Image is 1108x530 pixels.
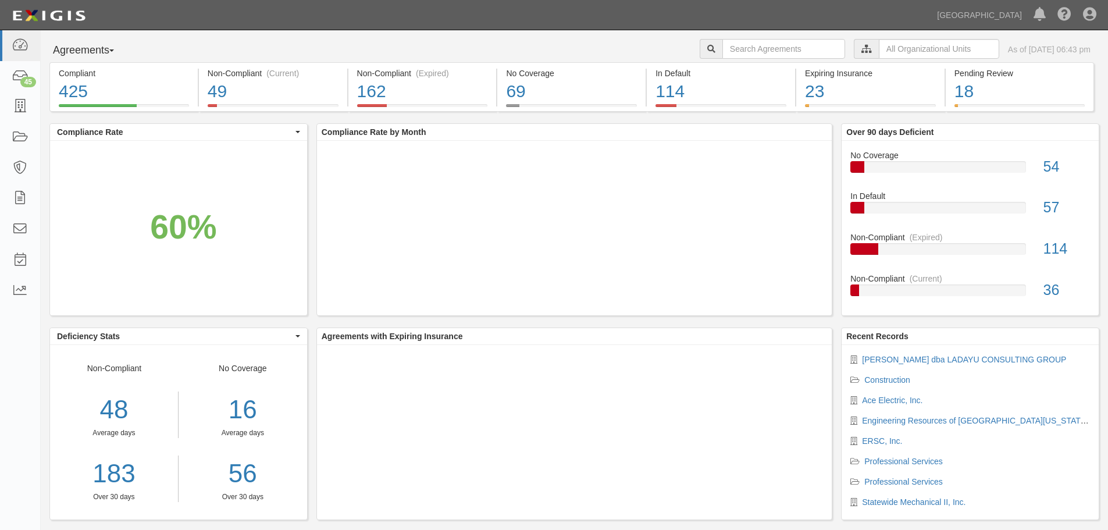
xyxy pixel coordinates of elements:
div: 114 [1035,239,1099,259]
a: Compliant425 [49,104,198,113]
span: Compliance Rate [57,126,293,138]
div: 114 [655,79,786,104]
div: No Coverage [179,362,307,502]
a: Pending Review18 [946,104,1094,113]
div: 69 [506,79,637,104]
div: Compliant [59,67,189,79]
div: Expiring Insurance [805,67,936,79]
a: [GEOGRAPHIC_DATA] [931,3,1028,27]
div: 18 [954,79,1085,104]
div: Average days [50,428,178,438]
div: (Current) [910,273,942,284]
a: Non-Compliant(Current)49 [199,104,347,113]
div: Non-Compliant (Current) [208,67,339,79]
div: Non-Compliant [842,232,1099,243]
button: Deficiency Stats [50,328,307,344]
div: Non-Compliant [842,273,1099,284]
button: Agreements [49,39,137,62]
div: 54 [1035,156,1099,177]
a: Professional Services [864,457,943,466]
div: 36 [1035,280,1099,301]
div: (Expired) [416,67,449,79]
a: Expiring Insurance23 [796,104,945,113]
div: 45 [20,77,36,87]
a: Non-Compliant(Current)36 [850,273,1090,305]
span: Deficiency Stats [57,330,293,342]
div: Non-Compliant [50,362,179,502]
a: In Default57 [850,190,1090,232]
div: Non-Compliant (Expired) [357,67,488,79]
div: No Coverage [506,67,637,79]
b: Compliance Rate by Month [322,127,426,137]
a: Professional Services [864,477,943,486]
a: In Default114 [647,104,795,113]
div: 49 [208,79,339,104]
input: Search Agreements [722,39,845,59]
a: Engineering Resources of [GEOGRAPHIC_DATA][US_STATE], Inc. [862,416,1106,425]
a: Non-Compliant(Expired)162 [348,104,497,113]
img: logo-5460c22ac91f19d4615b14bd174203de0afe785f0fc80cf4dbbc73dc1793850b.png [9,5,89,26]
a: 183 [50,456,178,492]
b: Recent Records [846,332,909,341]
a: ERSC, Inc. [862,436,902,446]
div: In Default [842,190,1099,202]
b: Agreements with Expiring Insurance [322,332,463,341]
i: Help Center - Complianz [1057,8,1071,22]
div: 60% [150,204,216,251]
div: Over 30 days [50,492,178,502]
a: 56 [187,456,298,492]
a: No Coverage69 [497,104,646,113]
div: Pending Review [954,67,1085,79]
button: Compliance Rate [50,124,307,140]
div: 48 [50,392,178,428]
a: Non-Compliant(Expired)114 [850,232,1090,273]
div: 425 [59,79,189,104]
div: (Expired) [910,232,943,243]
div: In Default [655,67,786,79]
div: 57 [1035,197,1099,218]
div: No Coverage [842,150,1099,161]
div: Average days [187,428,298,438]
div: Over 30 days [187,492,298,502]
a: Construction [864,375,910,385]
a: Ace Electric, Inc. [862,396,922,405]
a: No Coverage54 [850,150,1090,191]
div: As of [DATE] 06:43 pm [1008,44,1091,55]
b: Over 90 days Deficient [846,127,934,137]
div: 162 [357,79,488,104]
div: (Current) [266,67,299,79]
a: [PERSON_NAME] dba LADAYU CONSULTING GROUP [862,355,1066,364]
a: Statewide Mechanical II, Inc. [862,497,966,507]
div: 23 [805,79,936,104]
input: All Organizational Units [879,39,999,59]
div: 16 [187,392,298,428]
